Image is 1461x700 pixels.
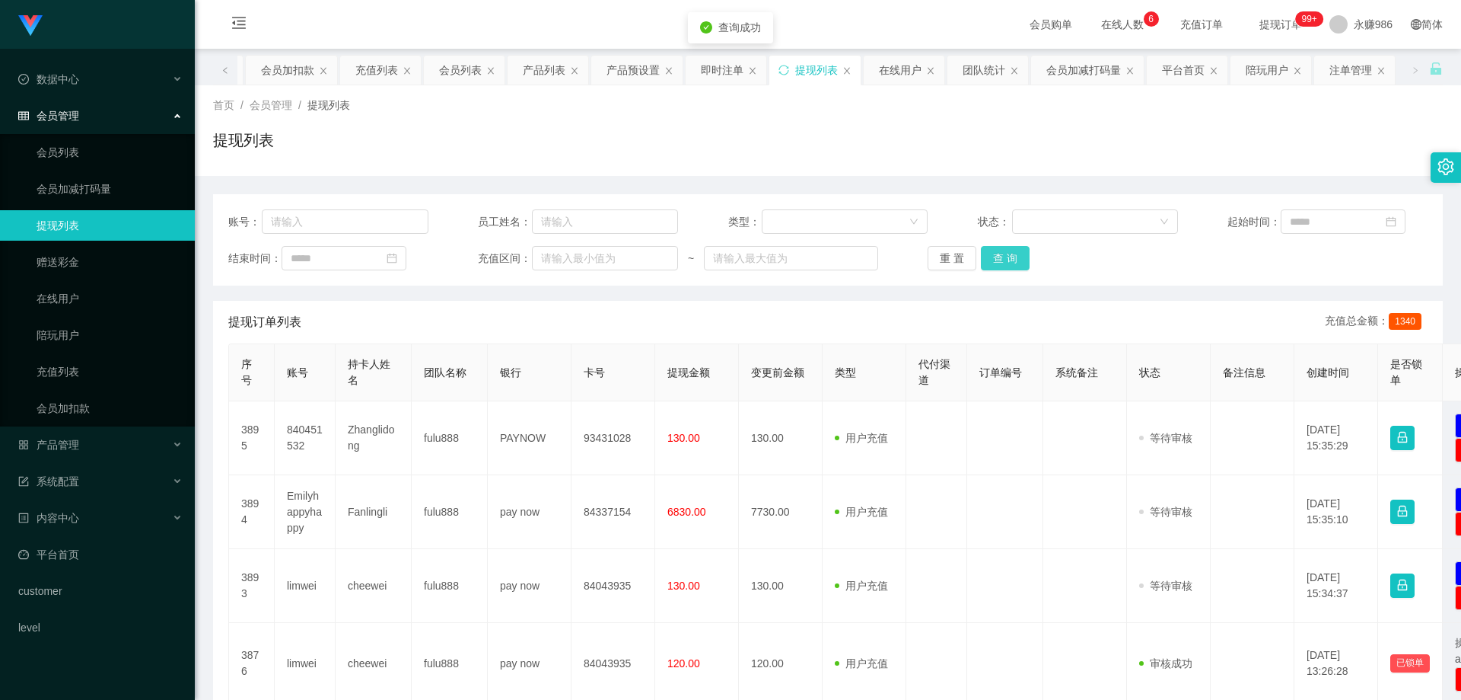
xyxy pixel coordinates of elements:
span: 系统配置 [18,475,79,487]
a: customer [18,576,183,606]
td: fulu888 [412,475,488,549]
i: 图标: unlock [1429,62,1443,75]
i: 图标: close [1010,66,1019,75]
td: Emilyhappyhappy [275,475,336,549]
i: 图标: down [1160,217,1169,228]
span: 系统备注 [1055,366,1098,379]
td: pay now [488,549,571,623]
span: 团队名称 [424,366,466,379]
div: 产品列表 [523,56,565,85]
span: 会员管理 [250,99,292,111]
span: 数据中心 [18,73,79,85]
i: 图标: close [664,66,673,75]
td: 3894 [229,475,275,549]
span: 等待审核 [1139,432,1192,444]
span: 1340 [1389,313,1421,330]
span: 状态 [1139,366,1160,379]
span: 130.00 [667,580,700,592]
span: 充值订单 [1173,19,1230,30]
button: 已锁单 [1390,654,1430,673]
span: 等待审核 [1139,506,1192,518]
td: [DATE] 15:34:37 [1294,549,1378,623]
span: 6830.00 [667,506,706,518]
span: 变更前金额 [751,366,804,379]
td: [DATE] 15:35:10 [1294,475,1378,549]
td: pay now [488,475,571,549]
a: level [18,612,183,643]
span: 是否锁单 [1390,358,1422,386]
span: 提现订单列表 [228,313,301,331]
button: 图标: lock [1390,500,1415,524]
i: 图标: table [18,110,29,121]
i: 图标: close [1125,66,1135,75]
button: 查 询 [981,246,1030,270]
a: 会员列表 [37,137,183,168]
i: 图标: menu-fold [213,1,265,50]
span: 130.00 [667,432,700,444]
span: 卡号 [584,366,605,379]
i: 图标: left [221,66,229,74]
span: 员工姓名： [478,214,531,230]
span: 类型： [728,214,762,230]
a: 会员加减打码量 [37,174,183,204]
div: 会员列表 [439,56,482,85]
span: 创建时间 [1307,366,1349,379]
td: 7730.00 [739,475,823,549]
td: [DATE] 15:35:29 [1294,401,1378,475]
i: 图标: close [1377,66,1386,75]
span: 查询成功 [718,21,761,34]
span: 等待审核 [1139,580,1192,592]
div: 陪玩用户 [1246,56,1288,85]
span: / [240,99,243,111]
sup: 6 [1144,11,1159,27]
div: 会员加减打码量 [1046,56,1121,85]
span: 审核成功 [1139,657,1192,670]
td: 93431028 [571,401,655,475]
span: 起始时间： [1227,214,1281,230]
span: 内容中心 [18,512,79,524]
div: 充值总金额： [1325,313,1428,331]
span: 会员管理 [18,110,79,122]
span: 用户充值 [835,657,888,670]
input: 请输入最小值为 [532,246,678,270]
i: 图标: close [570,66,579,75]
a: 会员加扣款 [37,393,183,424]
td: 3895 [229,401,275,475]
i: 图标: right [1412,66,1419,74]
td: fulu888 [412,549,488,623]
td: 130.00 [739,401,823,475]
span: 用户充值 [835,432,888,444]
h1: 提现列表 [213,129,274,152]
span: 提现金额 [667,366,710,379]
i: 图标: close [319,66,328,75]
span: / [298,99,301,111]
sup: 242 [1295,11,1323,27]
span: 银行 [500,366,521,379]
td: fulu888 [412,401,488,475]
div: 在线用户 [879,56,921,85]
td: Fanlingli [336,475,412,549]
span: 类型 [835,366,856,379]
i: 图标: down [909,217,918,228]
i: 图标: check-circle-o [18,74,29,85]
span: 120.00 [667,657,700,670]
input: 请输入 [262,209,428,234]
span: 备注信息 [1223,366,1265,379]
i: 图标: calendar [1386,216,1396,227]
i: 图标: close [1293,66,1302,75]
span: 产品管理 [18,439,79,451]
a: 图标: dashboard平台首页 [18,539,183,570]
span: 结束时间： [228,251,282,267]
p: 6 [1148,11,1154,27]
span: 持卡人姓名 [348,358,390,386]
span: 订单编号 [979,366,1022,379]
div: 产品预设置 [606,56,660,85]
span: 用户充值 [835,506,888,518]
td: 84337154 [571,475,655,549]
span: 首页 [213,99,234,111]
img: logo.9652507e.png [18,15,43,37]
i: 图标: close [486,66,495,75]
i: 图标: calendar [387,253,397,264]
a: 在线用户 [37,283,183,314]
td: 3893 [229,549,275,623]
